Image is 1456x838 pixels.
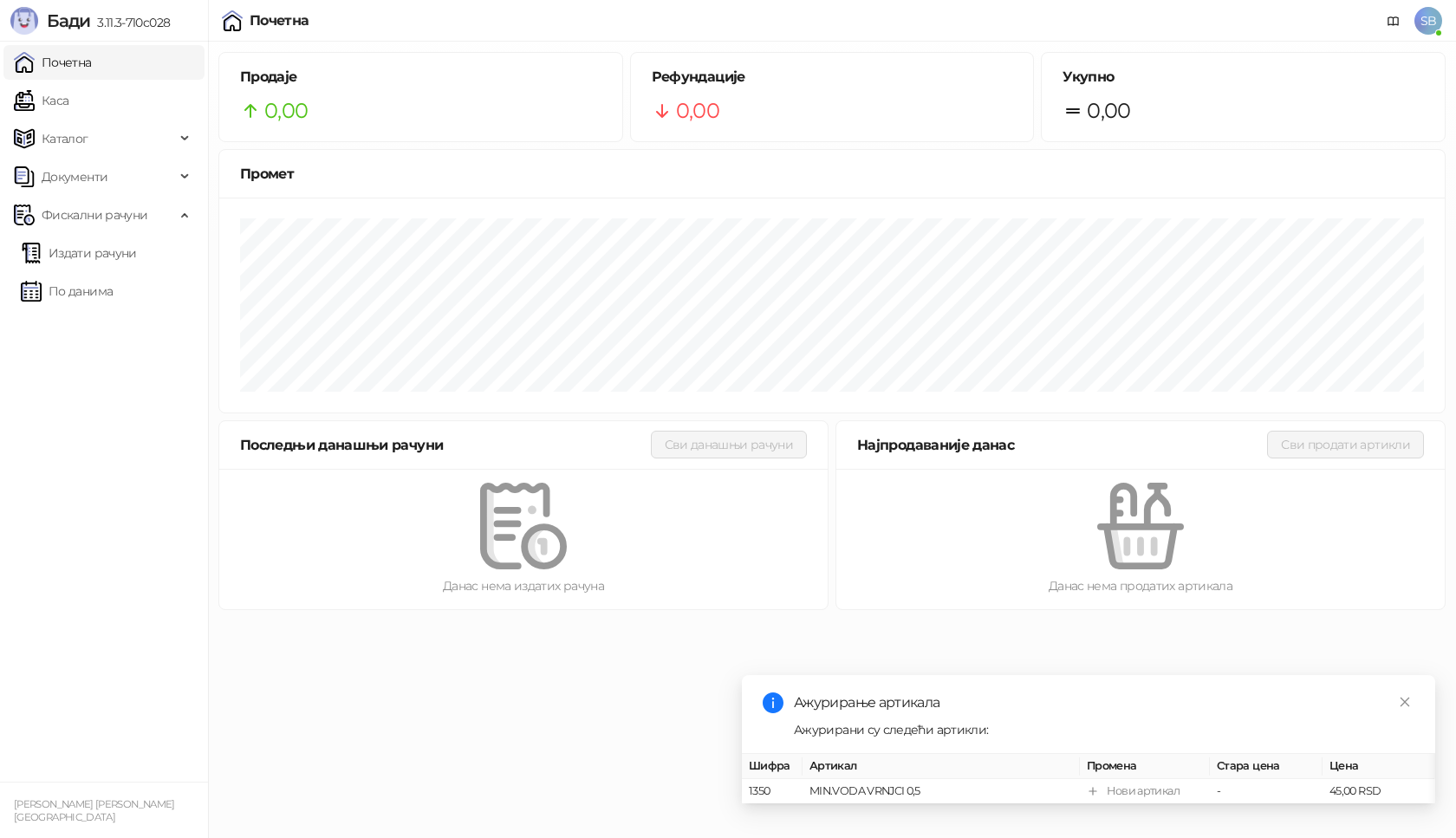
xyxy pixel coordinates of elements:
[676,94,719,127] span: 0,00
[240,163,1424,185] div: Промет
[240,434,651,456] div: Последњи данашњи рачуни
[1267,431,1424,458] button: Сви продати артикли
[1063,67,1424,88] h5: Укупно
[803,754,1080,779] th: Артикал
[794,720,1414,739] div: Ажурирани су следећи артикли:
[1210,779,1323,804] td: -
[21,274,113,309] a: По данима
[763,692,783,713] span: info-circle
[264,94,308,127] span: 0,00
[1210,754,1323,779] th: Стара цена
[14,798,175,823] small: [PERSON_NAME] [PERSON_NAME] [GEOGRAPHIC_DATA]
[42,198,147,232] span: Фискални рачуни
[250,14,309,28] div: Почетна
[14,45,92,80] a: Почетна
[90,15,170,30] span: 3.11.3-710c028
[742,754,803,779] th: Шифра
[742,779,803,804] td: 1350
[247,576,800,595] div: Данас нема издатих рачуна
[864,576,1417,595] div: Данас нема продатих артикала
[21,236,137,270] a: Издати рачуни
[1080,754,1210,779] th: Промена
[1087,94,1130,127] span: 0,00
[14,83,68,118] a: Каса
[1323,779,1435,804] td: 45,00 RSD
[1399,696,1411,708] span: close
[1414,7,1442,35] span: SB
[857,434,1267,456] div: Најпродаваније данас
[652,67,1013,88] h5: Рефундације
[42,121,88,156] span: Каталог
[47,10,90,31] span: Бади
[1395,692,1414,711] a: Close
[794,692,1414,713] div: Ажурирање артикала
[42,159,107,194] span: Документи
[240,67,601,88] h5: Продаје
[1107,783,1180,800] div: Нови артикал
[1380,7,1407,35] a: Документација
[10,7,38,35] img: Logo
[651,431,807,458] button: Сви данашњи рачуни
[1323,754,1435,779] th: Цена
[803,779,1080,804] td: MIN.VODA VRNJCI 0,5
